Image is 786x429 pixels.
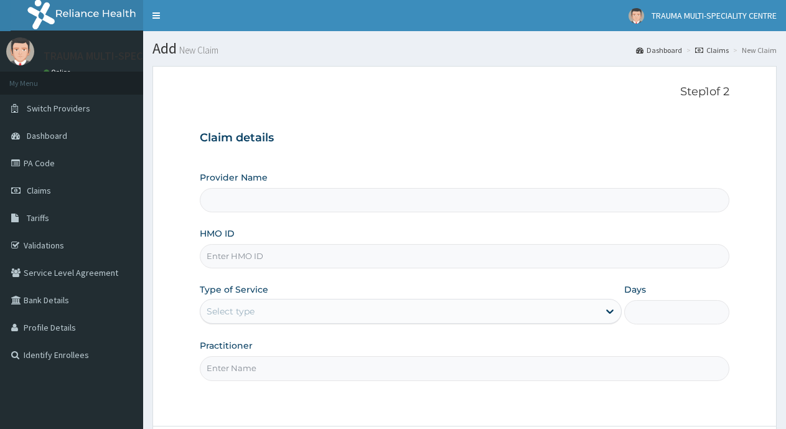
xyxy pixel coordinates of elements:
span: Switch Providers [27,103,90,114]
input: Enter Name [200,356,729,380]
label: HMO ID [200,227,235,240]
label: Type of Service [200,283,268,296]
img: User Image [6,37,34,65]
a: Online [44,68,73,77]
input: Enter HMO ID [200,244,729,268]
label: Provider Name [200,171,268,184]
p: TRAUMA MULTI-SPECIALITY CENTRE [44,50,213,62]
a: Claims [695,45,729,55]
p: Step 1 of 2 [200,85,729,99]
span: Claims [27,185,51,196]
img: User Image [629,8,644,24]
span: TRAUMA MULTI-SPECIALITY CENTRE [652,10,777,21]
h3: Claim details [200,131,729,145]
small: New Claim [177,45,218,55]
label: Days [624,283,646,296]
li: New Claim [730,45,777,55]
h1: Add [152,40,777,57]
label: Practitioner [200,339,253,352]
span: Dashboard [27,130,67,141]
div: Select type [207,305,255,318]
span: Tariffs [27,212,49,224]
a: Dashboard [636,45,682,55]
